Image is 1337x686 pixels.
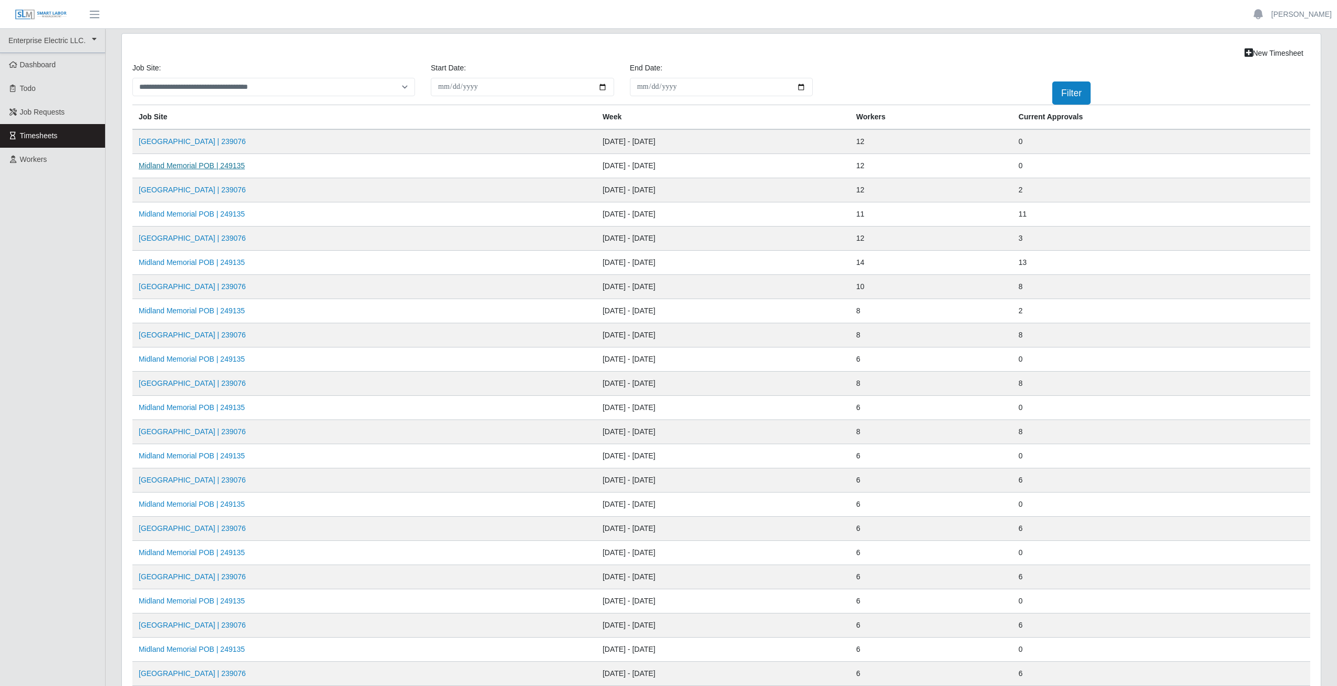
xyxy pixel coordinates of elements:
a: [GEOGRAPHIC_DATA] | 239076 [139,427,246,436]
td: [DATE] - [DATE] [596,227,850,251]
a: Midland Memorial POB | 249135 [139,548,245,557]
td: 6 [850,493,1012,517]
a: Midland Memorial POB | 249135 [139,597,245,605]
td: [DATE] - [DATE] [596,178,850,202]
a: [GEOGRAPHIC_DATA] | 239076 [139,476,246,484]
td: 6 [850,589,1012,613]
span: Workers [20,155,47,163]
td: 12 [850,178,1012,202]
td: [DATE] - [DATE] [596,662,850,686]
td: [DATE] - [DATE] [596,251,850,275]
td: 6 [850,565,1012,589]
td: 0 [1012,444,1310,468]
td: 8 [850,420,1012,444]
span: Job Requests [20,108,65,116]
td: 6 [850,396,1012,420]
td: 8 [850,323,1012,347]
a: [GEOGRAPHIC_DATA] | 239076 [139,379,246,387]
td: [DATE] - [DATE] [596,129,850,154]
td: 8 [1012,275,1310,299]
td: 8 [1012,372,1310,396]
td: 8 [1012,323,1310,347]
a: [GEOGRAPHIC_DATA] | 239076 [139,621,246,629]
td: 6 [850,638,1012,662]
td: 12 [850,227,1012,251]
td: 10 [850,275,1012,299]
button: Filter [1052,81,1091,105]
td: 0 [1012,589,1310,613]
td: 6 [1012,468,1310,493]
a: [GEOGRAPHIC_DATA] | 239076 [139,331,246,339]
td: 3 [1012,227,1310,251]
a: Midland Memorial POB | 249135 [139,452,245,460]
td: 13 [1012,251,1310,275]
td: [DATE] - [DATE] [596,202,850,227]
td: 0 [1012,638,1310,662]
td: [DATE] - [DATE] [596,372,850,396]
a: Midland Memorial POB | 249135 [139,645,245,653]
span: Todo [20,84,36,93]
th: Week [596,105,850,130]
label: Start Date: [431,63,466,74]
a: [GEOGRAPHIC_DATA] | 239076 [139,524,246,533]
th: job site [132,105,596,130]
td: 6 [850,662,1012,686]
td: 6 [1012,613,1310,638]
td: [DATE] - [DATE] [596,638,850,662]
th: Current Approvals [1012,105,1310,130]
td: 2 [1012,178,1310,202]
td: [DATE] - [DATE] [596,468,850,493]
label: End Date: [630,63,662,74]
td: 8 [850,372,1012,396]
label: job site: [132,63,161,74]
td: 0 [1012,129,1310,154]
td: 6 [1012,565,1310,589]
a: Midland Memorial POB | 249135 [139,306,245,315]
td: 0 [1012,347,1310,372]
td: 6 [850,541,1012,565]
td: [DATE] - [DATE] [596,420,850,444]
th: Workers [850,105,1012,130]
td: 8 [850,299,1012,323]
td: 6 [850,347,1012,372]
a: [GEOGRAPHIC_DATA] | 239076 [139,137,246,146]
a: [GEOGRAPHIC_DATA] | 239076 [139,282,246,291]
a: Midland Memorial POB | 249135 [139,258,245,267]
td: 12 [850,129,1012,154]
td: 11 [850,202,1012,227]
td: 0 [1012,396,1310,420]
span: Timesheets [20,131,58,140]
td: [DATE] - [DATE] [596,444,850,468]
a: Midland Memorial POB | 249135 [139,403,245,412]
span: Dashboard [20,60,56,69]
td: [DATE] - [DATE] [596,493,850,517]
a: [GEOGRAPHIC_DATA] | 239076 [139,572,246,581]
a: [GEOGRAPHIC_DATA] | 239076 [139,234,246,242]
td: 6 [1012,662,1310,686]
td: 6 [850,517,1012,541]
td: 6 [850,613,1012,638]
td: [DATE] - [DATE] [596,565,850,589]
td: [DATE] - [DATE] [596,154,850,178]
td: 11 [1012,202,1310,227]
td: [DATE] - [DATE] [596,347,850,372]
td: 8 [1012,420,1310,444]
a: New Timesheet [1238,44,1310,63]
td: 6 [850,444,1012,468]
a: [GEOGRAPHIC_DATA] | 239076 [139,669,246,678]
td: [DATE] - [DATE] [596,589,850,613]
td: [DATE] - [DATE] [596,275,850,299]
td: 0 [1012,541,1310,565]
td: [DATE] - [DATE] [596,299,850,323]
td: [DATE] - [DATE] [596,613,850,638]
a: Midland Memorial POB | 249135 [139,500,245,508]
a: [PERSON_NAME] [1271,9,1332,20]
td: 0 [1012,154,1310,178]
a: Midland Memorial POB | 249135 [139,161,245,170]
a: [GEOGRAPHIC_DATA] | 239076 [139,186,246,194]
td: 0 [1012,493,1310,517]
img: SLM Logo [15,9,67,21]
td: 14 [850,251,1012,275]
td: 6 [1012,517,1310,541]
td: 2 [1012,299,1310,323]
